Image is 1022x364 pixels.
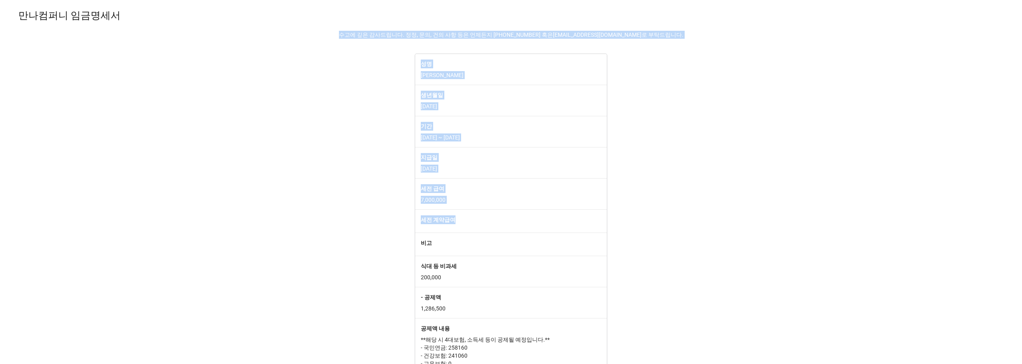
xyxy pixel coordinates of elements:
p: 200,000 [421,273,601,281]
b: 기간 [421,123,432,129]
p: 1,286,500 [421,304,601,312]
b: 지급일 [421,154,438,161]
b: 세전 급여 [421,185,444,192]
p: [DATE] [421,165,601,173]
p: [PERSON_NAME] [421,71,601,79]
p: [DATE] [421,102,601,110]
b: 비고 [421,240,432,246]
b: 생년월일 [421,92,443,98]
b: - 공제액 [421,294,441,300]
p: 7,000,000 [421,196,601,204]
b: 공제액 내용 [421,325,450,332]
p: [DATE] ~ [DATE] [421,133,601,141]
a: [EMAIL_ADDRESS][DOMAIN_NAME] [553,32,642,38]
b: 세전 계약급여 [421,217,456,223]
p: 수고에 깊은 감사드립니다. 정정, 문의, 건의 사항 등은 언제든지 [PHONE_NUMBER] 혹은 로 부탁드립니다. [6,31,1016,39]
b: 식대 등 비과세 [421,263,457,269]
b: 성명 [421,61,432,67]
div: 만나컴퍼니 임금명세서 [18,11,121,21]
